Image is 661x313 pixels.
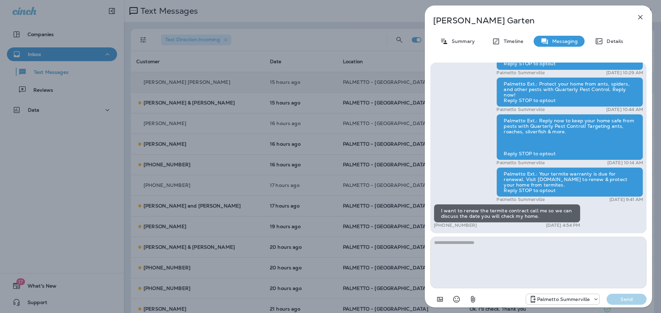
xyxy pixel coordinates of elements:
[496,77,643,107] div: Palmetto Ext.: Protect your home from ants, spiders, and other pests with Quarterly Pest Control....
[606,70,643,76] p: [DATE] 10:29 AM
[450,292,463,306] button: Select an emoji
[496,197,545,202] p: Palmetto Summerville
[607,160,643,166] p: [DATE] 10:14 AM
[496,160,545,166] p: Palmetto Summerville
[546,223,580,228] p: [DATE] 4:54 PM
[496,114,643,160] div: Palmetto Ext.: Reply now to keep your home safe from pests with Quarterly Pest Control! Targeting...
[496,70,545,76] p: Palmetto Summerville
[609,197,643,202] p: [DATE] 9:41 AM
[448,38,475,44] p: Summary
[434,223,477,228] p: [PHONE_NUMBER]
[433,16,621,25] p: [PERSON_NAME] Garten
[433,292,447,306] button: Add in a premade template
[500,38,523,44] p: Timeline
[496,167,643,197] div: Palmetto Ext.: Your termite warranty is due for renewal. Visit [DOMAIN_NAME] to renew & protect y...
[526,295,600,303] div: +1 (843) 594-2691
[549,38,578,44] p: Messaging
[434,204,580,223] div: I want to renew the termite contract call me so we can discuss the date you will check my home.
[603,38,623,44] p: Details
[537,297,590,302] p: Palmetto Summerville
[496,107,545,112] p: Palmetto Summerville
[606,107,643,112] p: [DATE] 10:44 AM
